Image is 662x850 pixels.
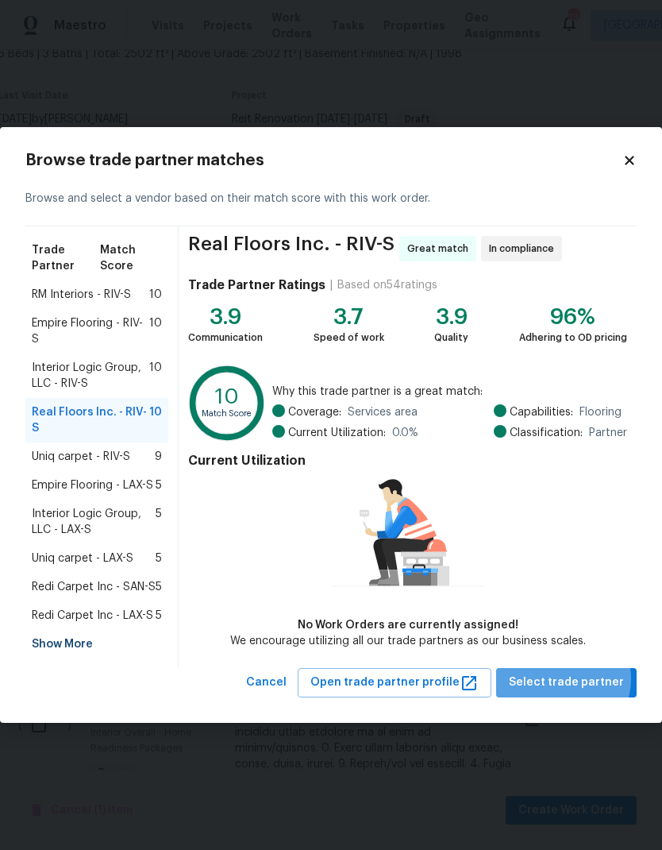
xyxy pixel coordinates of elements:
div: | [325,277,337,293]
div: Speed of work [314,330,384,346]
span: Capabilities: [510,404,573,420]
span: Empire Flooring - RIV-S [32,315,149,347]
span: Real Floors Inc. - RIV-S [32,404,149,436]
span: Interior Logic Group, LLC - RIV-S [32,360,149,392]
div: Show More [25,630,168,659]
div: Adhering to OD pricing [519,330,627,346]
span: Services area [348,404,418,420]
span: Current Utilization: [288,425,386,441]
h2: Browse trade partner matches [25,153,622,168]
span: Trade Partner [32,242,100,274]
span: Redi Carpet Inc - LAX-S [32,608,153,624]
div: Quality [434,330,468,346]
span: Coverage: [288,404,341,420]
span: Partner [589,425,627,441]
div: Communication [188,330,263,346]
span: Empire Flooring - LAX-S [32,477,153,493]
span: RM Interiors - RIV-S [32,287,131,303]
span: Real Floors Inc. - RIV-S [188,236,395,261]
h4: Trade Partner Ratings [188,277,325,293]
span: Why this trade partner is a great match: [272,384,627,400]
span: Classification: [510,425,583,441]
span: Interior Logic Group, LLC - LAX-S [32,506,156,538]
div: 3.9 [188,309,263,325]
span: 10 [149,315,162,347]
span: Match Score [100,242,162,274]
div: Based on 54 ratings [337,277,437,293]
div: No Work Orders are currently assigned! [230,617,586,633]
span: 5 [156,579,162,595]
span: In compliance [489,241,560,257]
button: Select trade partner [496,668,637,697]
span: Uniq carpet - RIV-S [32,449,130,465]
div: Browse and select a vendor based on their match score with this work order. [25,172,637,226]
div: 3.7 [314,309,384,325]
h4: Current Utilization [188,453,627,469]
button: Open trade partner profile [298,668,491,697]
span: 0.0 % [392,425,418,441]
text: 10 [215,386,239,408]
span: Redi Carpet Inc - SAN-S [32,579,156,595]
span: 5 [156,506,162,538]
button: Cancel [240,668,293,697]
span: Open trade partner profile [310,673,479,693]
span: Uniq carpet - LAX-S [32,551,133,566]
text: Match Score [202,409,252,418]
span: 9 [155,449,162,465]
div: 3.9 [434,309,468,325]
div: We encourage utilizing all our trade partners as our business scales. [230,633,586,649]
span: Great match [407,241,475,257]
span: 10 [149,404,162,436]
span: Cancel [246,673,287,693]
span: 5 [156,551,162,566]
span: 5 [156,477,162,493]
span: Flooring [579,404,622,420]
span: 10 [149,287,162,303]
div: 96% [519,309,627,325]
span: 5 [156,608,162,624]
span: 10 [149,360,162,392]
span: Select trade partner [509,673,624,693]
